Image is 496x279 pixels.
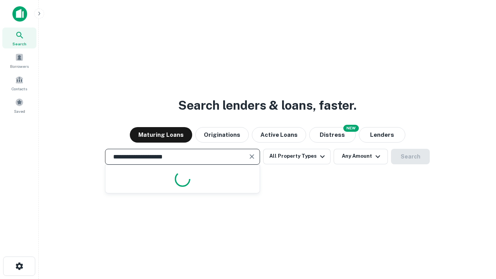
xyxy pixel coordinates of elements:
iframe: Chat Widget [457,217,496,254]
a: Contacts [2,72,36,93]
span: Search [12,41,26,47]
button: Maturing Loans [130,127,192,143]
a: Search [2,28,36,48]
button: All Property Types [263,149,331,164]
div: NEW [343,125,359,132]
button: Clear [246,151,257,162]
span: Saved [14,108,25,114]
a: Borrowers [2,50,36,71]
span: Contacts [12,86,27,92]
button: Active Loans [252,127,306,143]
button: Originations [195,127,249,143]
span: Borrowers [10,63,29,69]
button: Lenders [359,127,405,143]
button: Any Amount [334,149,388,164]
button: Search distressed loans with lien and other non-mortgage details. [309,127,356,143]
img: capitalize-icon.png [12,6,27,22]
a: Saved [2,95,36,116]
h3: Search lenders & loans, faster. [178,96,356,115]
